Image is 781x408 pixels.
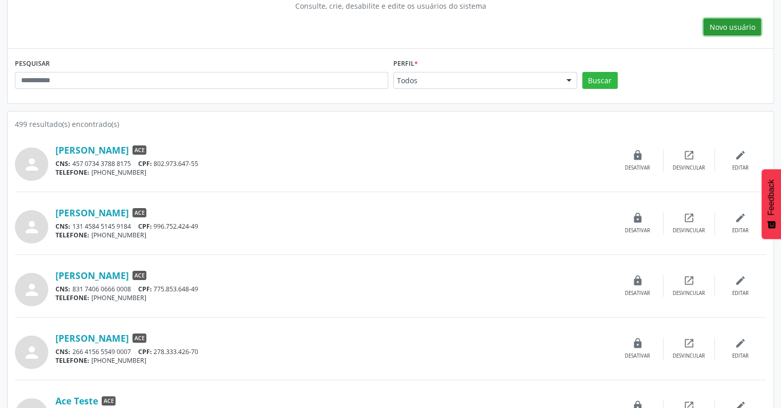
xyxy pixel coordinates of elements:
[55,347,612,356] div: 266 4156 5549 0007 278.333.426-70
[632,212,643,224] i: lock
[23,218,41,236] i: person
[393,56,418,72] label: Perfil
[732,290,749,297] div: Editar
[673,164,705,172] div: Desvincular
[132,271,146,280] span: ACE
[732,164,749,172] div: Editar
[15,119,766,129] div: 499 resultado(s) encontrado(s)
[673,290,705,297] div: Desvincular
[55,159,70,168] span: CNS:
[735,338,746,349] i: edit
[23,281,41,299] i: person
[55,168,89,177] span: TELEFONE:
[735,150,746,161] i: edit
[625,164,650,172] div: Desativar
[55,347,70,356] span: CNS:
[132,208,146,217] span: ACE
[138,347,152,356] span: CPF:
[735,212,746,224] i: edit
[732,227,749,234] div: Editar
[625,353,650,360] div: Desativar
[55,159,612,168] div: 457 0734 3788 8175 802.973.647-55
[732,353,749,360] div: Editar
[55,168,612,177] div: [PHONE_NUMBER]
[55,207,129,218] a: [PERSON_NAME]
[55,332,129,344] a: [PERSON_NAME]
[625,290,650,297] div: Desativar
[55,270,129,281] a: [PERSON_NAME]
[767,179,776,215] span: Feedback
[55,222,612,231] div: 131 4584 5145 9184 996.752.424-49
[22,1,759,11] div: Consulte, crie, desabilite e edite os usuários do sistema
[683,212,695,224] i: open_in_new
[55,356,612,365] div: [PHONE_NUMBER]
[138,159,152,168] span: CPF:
[683,275,695,286] i: open_in_new
[23,343,41,362] i: person
[703,18,761,36] button: Novo usuário
[632,150,643,161] i: lock
[55,293,612,302] div: [PHONE_NUMBER]
[632,338,643,349] i: lock
[132,333,146,343] span: ACE
[710,22,755,32] span: Novo usuário
[55,231,89,239] span: TELEFONE:
[761,169,781,239] button: Feedback - Mostrar pesquisa
[102,396,116,405] span: ACE
[23,155,41,174] i: person
[625,227,650,234] div: Desativar
[673,353,705,360] div: Desvincular
[15,56,50,72] label: PESQUISAR
[683,150,695,161] i: open_in_new
[132,145,146,155] span: ACE
[55,285,70,293] span: CNS:
[55,231,612,239] div: [PHONE_NUMBER]
[138,222,152,231] span: CPF:
[673,227,705,234] div: Desvincular
[632,275,643,286] i: lock
[55,222,70,231] span: CNS:
[55,395,98,406] a: Ace Teste
[735,275,746,286] i: edit
[55,285,612,293] div: 831 7406 0666 0008 775.853.648-49
[55,144,129,156] a: [PERSON_NAME]
[582,72,618,89] button: Buscar
[138,285,152,293] span: CPF:
[55,356,89,365] span: TELEFONE:
[397,76,556,86] span: Todos
[55,293,89,302] span: TELEFONE:
[683,338,695,349] i: open_in_new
